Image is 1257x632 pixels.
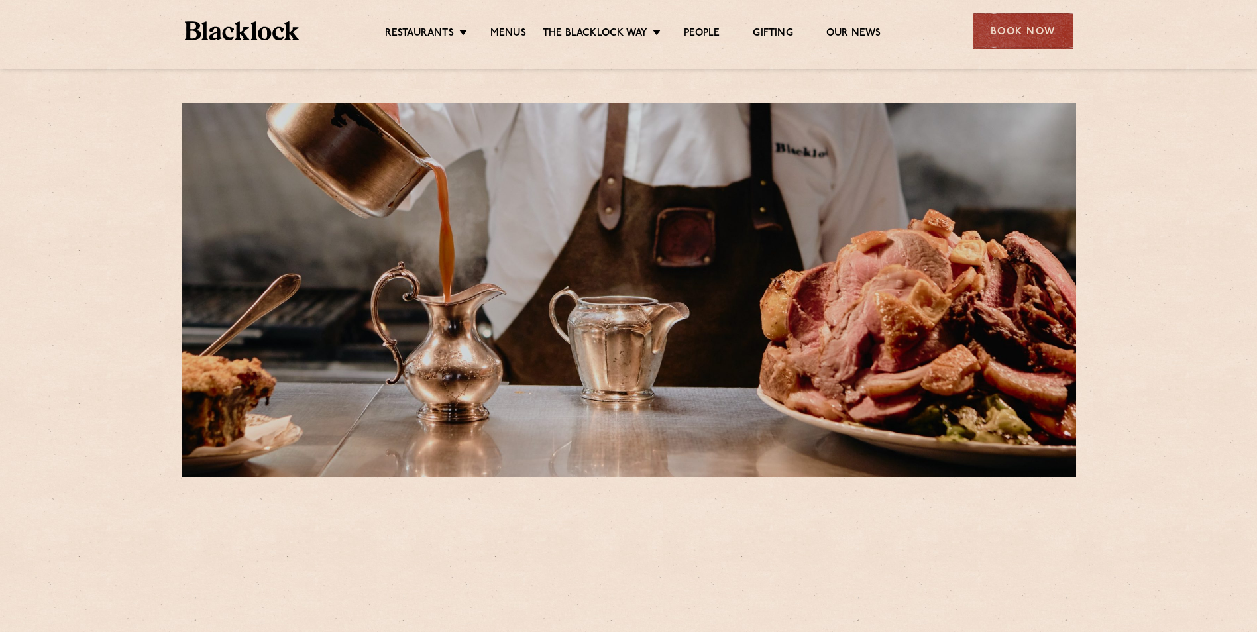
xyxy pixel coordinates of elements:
[543,27,647,42] a: The Blacklock Way
[753,27,792,42] a: Gifting
[385,27,454,42] a: Restaurants
[684,27,720,42] a: People
[973,13,1073,49] div: Book Now
[185,21,300,40] img: BL_Textured_Logo-footer-cropped.svg
[826,27,881,42] a: Our News
[490,27,526,42] a: Menus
